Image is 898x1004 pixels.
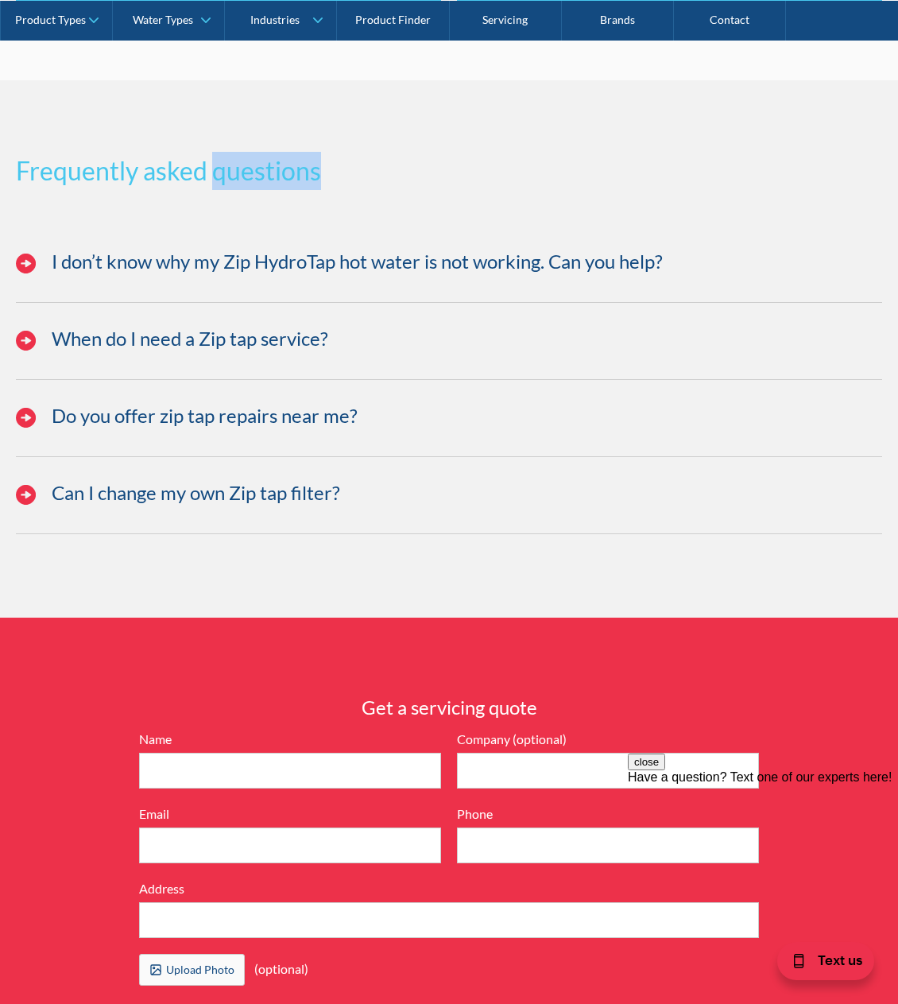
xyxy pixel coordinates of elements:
[52,250,663,273] h3: I don’t know why my Zip HydroTap hot water is not working. Can you help?
[245,954,318,984] div: (optional)
[166,961,234,978] div: Upload Photo
[139,693,759,722] h3: Get a servicing quote
[139,730,441,749] label: Name
[52,405,358,428] h3: Do you offer zip tap repairs near me?
[457,730,759,749] label: Company (optional)
[250,13,300,26] div: Industries
[739,925,898,1004] iframe: podium webchat widget bubble
[16,152,882,190] h3: Frequently asked questions
[139,954,245,986] label: Upload Photo
[15,13,86,26] div: Product Types
[133,13,193,26] div: Water Types
[139,879,759,898] label: Address
[52,482,340,505] h3: Can I change my own Zip tap filter?
[139,804,441,824] label: Email
[628,754,898,944] iframe: podium webchat widget prompt
[52,328,328,351] h3: When do I need a Zip tap service?
[457,804,759,824] label: Phone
